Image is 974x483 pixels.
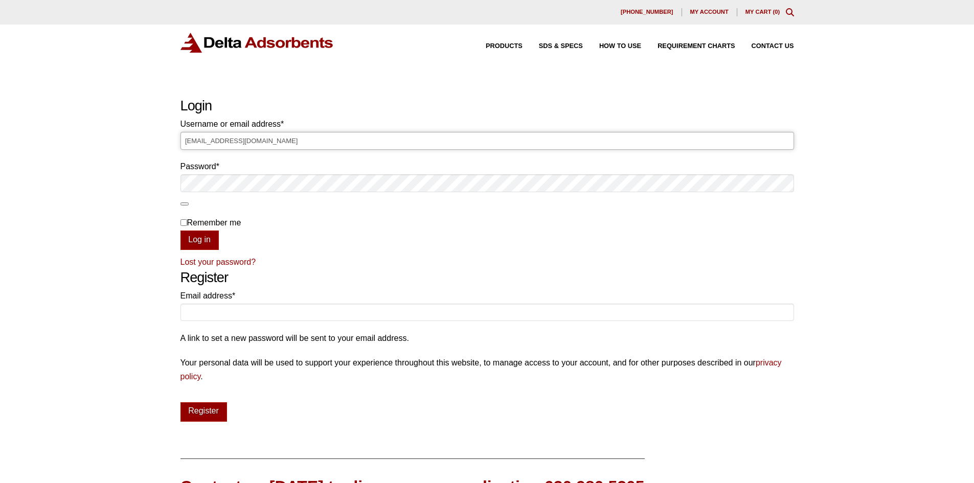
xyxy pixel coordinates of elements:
h2: Register [180,269,794,286]
label: Email address [180,289,794,303]
button: Show password [180,202,189,205]
a: Lost your password? [180,258,256,266]
span: Requirement Charts [658,43,735,50]
img: Delta Adsorbents [180,33,334,53]
span: SDS & SPECS [539,43,583,50]
a: Requirement Charts [641,43,735,50]
a: SDS & SPECS [523,43,583,50]
a: Products [469,43,523,50]
input: Remember me [180,219,187,226]
label: Password [180,159,794,173]
a: [PHONE_NUMBER] [613,8,682,16]
p: A link to set a new password will be sent to your email address. [180,331,794,345]
div: Toggle Modal Content [786,8,794,16]
a: My Cart (0) [745,9,780,15]
button: Log in [180,231,219,250]
span: [PHONE_NUMBER] [621,9,673,15]
span: Products [486,43,523,50]
span: Contact Us [752,43,794,50]
a: My account [682,8,737,16]
span: How to Use [599,43,641,50]
a: Contact Us [735,43,794,50]
button: Register [180,402,227,422]
span: Remember me [187,218,241,227]
p: Your personal data will be used to support your experience throughout this website, to manage acc... [180,356,794,383]
label: Username or email address [180,117,794,131]
span: 0 [775,9,778,15]
a: How to Use [583,43,641,50]
h2: Login [180,98,794,114]
span: My account [690,9,729,15]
